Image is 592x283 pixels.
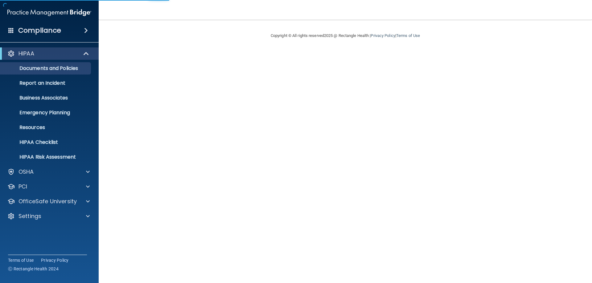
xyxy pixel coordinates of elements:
[8,266,59,272] span: Ⓒ Rectangle Health 2024
[8,257,34,263] a: Terms of Use
[7,212,90,220] a: Settings
[18,168,34,176] p: OSHA
[371,33,395,38] a: Privacy Policy
[7,50,89,57] a: HIPAA
[4,124,88,131] p: Resources
[7,183,90,190] a: PCI
[4,110,88,116] p: Emergency Planning
[18,183,27,190] p: PCI
[18,26,61,35] h4: Compliance
[7,6,91,19] img: PMB logo
[4,95,88,101] p: Business Associates
[18,212,41,220] p: Settings
[18,50,34,57] p: HIPAA
[7,198,90,205] a: OfficeSafe University
[18,198,77,205] p: OfficeSafe University
[4,139,88,145] p: HIPAA Checklist
[41,257,69,263] a: Privacy Policy
[4,65,88,71] p: Documents and Policies
[7,168,90,176] a: OSHA
[4,154,88,160] p: HIPAA Risk Assessment
[4,80,88,86] p: Report an Incident
[396,33,420,38] a: Terms of Use
[233,26,458,46] div: Copyright © All rights reserved 2025 @ Rectangle Health | |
